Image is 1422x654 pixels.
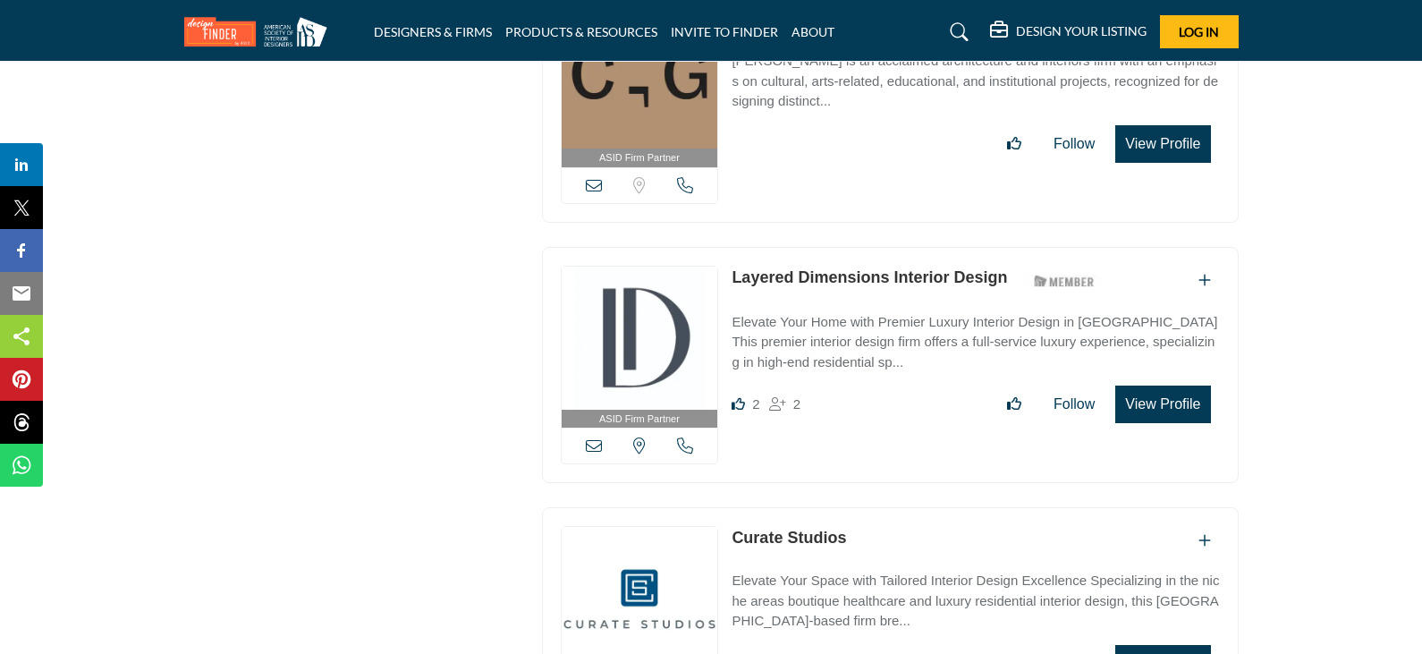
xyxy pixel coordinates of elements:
[732,397,745,411] i: Likes
[732,302,1219,373] a: Elevate Your Home with Premier Luxury Interior Design in [GEOGRAPHIC_DATA] This premier interior ...
[990,21,1147,43] div: DESIGN YOUR LISTING
[995,126,1033,162] button: Like listing
[599,412,680,427] span: ASID Firm Partner
[599,150,680,166] span: ASID Firm Partner
[791,24,834,39] a: ABOUT
[1179,24,1219,39] span: Log In
[562,267,718,429] a: ASID Firm Partner
[933,18,980,47] a: Search
[1024,270,1105,293] img: ASID Members Badge Icon
[184,17,336,47] img: Site Logo
[793,396,800,412] span: 2
[732,40,1219,112] a: [PERSON_NAME] is an acclaimed architecture and interiors firm with an emphasis on cultural, arts-...
[732,571,1219,632] p: Elevate Your Space with Tailored Interior Design Excellence Specializing in the niche areas bouti...
[562,5,718,167] a: ASID Firm Partner
[562,267,718,410] img: Layered Dimensions Interior Design
[1042,386,1106,422] button: Follow
[732,51,1219,112] p: [PERSON_NAME] is an acclaimed architecture and interiors firm with an emphasis on cultural, arts-...
[732,266,1007,290] p: Layered Dimensions Interior Design
[732,560,1219,632] a: Elevate Your Space with Tailored Interior Design Excellence Specializing in the niche areas bouti...
[1160,15,1239,48] button: Log In
[995,386,1033,422] button: Like listing
[671,24,778,39] a: INVITE TO FINDER
[1042,126,1106,162] button: Follow
[769,394,800,415] div: Followers
[752,396,759,412] span: 2
[1016,23,1147,39] h5: DESIGN YOUR LISTING
[374,24,492,39] a: DESIGNERS & FIRMS
[1115,386,1210,423] button: View Profile
[732,529,846,547] a: Curate Studios
[732,526,846,550] p: Curate Studios
[732,268,1007,286] a: Layered Dimensions Interior Design
[1115,125,1210,163] button: View Profile
[505,24,657,39] a: PRODUCTS & RESOURCES
[1198,273,1211,288] a: Add To List
[732,312,1219,373] p: Elevate Your Home with Premier Luxury Interior Design in [GEOGRAPHIC_DATA] This premier interior ...
[1198,533,1211,548] a: Add To List
[562,5,718,149] img: Chu–Gooding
